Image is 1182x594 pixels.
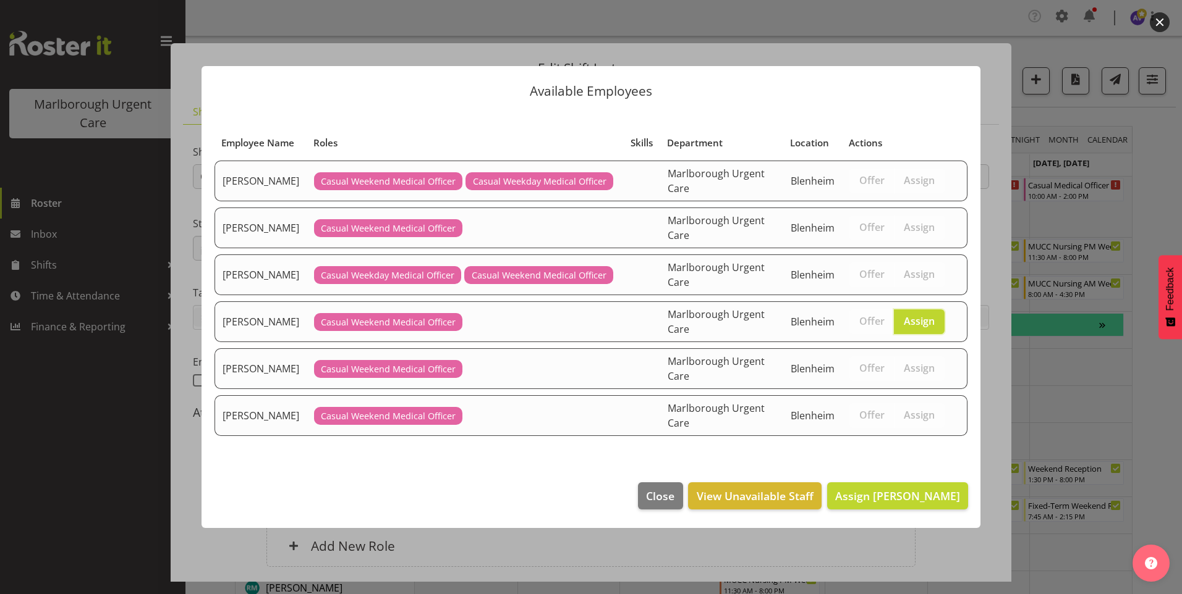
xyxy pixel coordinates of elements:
[215,254,307,295] td: [PERSON_NAME]
[321,362,456,376] span: Casual Weekend Medical Officer
[790,136,835,150] div: Location
[859,221,885,233] span: Offer
[904,362,935,374] span: Assign
[321,222,456,235] span: Casual Weekend Medical Officer
[638,482,682,509] button: Close
[667,136,776,150] div: Department
[668,167,765,195] span: Marlborough Urgent Care
[859,315,885,327] span: Offer
[859,174,885,186] span: Offer
[791,362,835,375] span: Blenheim
[668,307,765,336] span: Marlborough Urgent Care
[849,136,945,150] div: Actions
[668,214,765,242] span: Marlborough Urgent Care
[321,175,456,188] span: Casual Weekend Medical Officer
[791,315,835,328] span: Blenheim
[215,161,307,201] td: [PERSON_NAME]
[646,488,674,504] span: Close
[321,316,456,329] span: Casual Weekend Medical Officer
[835,488,960,503] span: Assign [PERSON_NAME]
[668,354,765,383] span: Marlborough Urgent Care
[215,348,307,389] td: [PERSON_NAME]
[791,221,835,235] span: Blenheim
[321,409,456,423] span: Casual Weekend Medical Officer
[827,482,968,509] button: Assign [PERSON_NAME]
[859,268,885,280] span: Offer
[215,301,307,342] td: [PERSON_NAME]
[859,409,885,421] span: Offer
[904,409,935,421] span: Assign
[904,221,935,233] span: Assign
[791,268,835,282] span: Blenheim
[791,409,835,422] span: Blenheim
[321,269,454,282] span: Casual Weekday Medical Officer
[668,401,765,430] span: Marlborough Urgent Care
[631,136,653,150] div: Skills
[668,261,765,289] span: Marlborough Urgent Care
[859,362,885,374] span: Offer
[221,136,299,150] div: Employee Name
[688,482,821,509] button: View Unavailable Staff
[472,269,606,282] span: Casual Weekend Medical Officer
[904,174,935,186] span: Assign
[473,175,606,188] span: Casual Weekday Medical Officer
[215,395,307,436] td: [PERSON_NAME]
[215,207,307,248] td: [PERSON_NAME]
[904,268,935,280] span: Assign
[313,136,616,150] div: Roles
[1145,557,1157,569] img: help-xxl-2.png
[214,85,968,98] p: Available Employees
[1165,267,1176,311] span: Feedback
[1159,255,1182,339] button: Feedback - Show survey
[904,315,935,327] span: Assign
[697,488,814,504] span: View Unavailable Staff
[791,174,835,188] span: Blenheim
